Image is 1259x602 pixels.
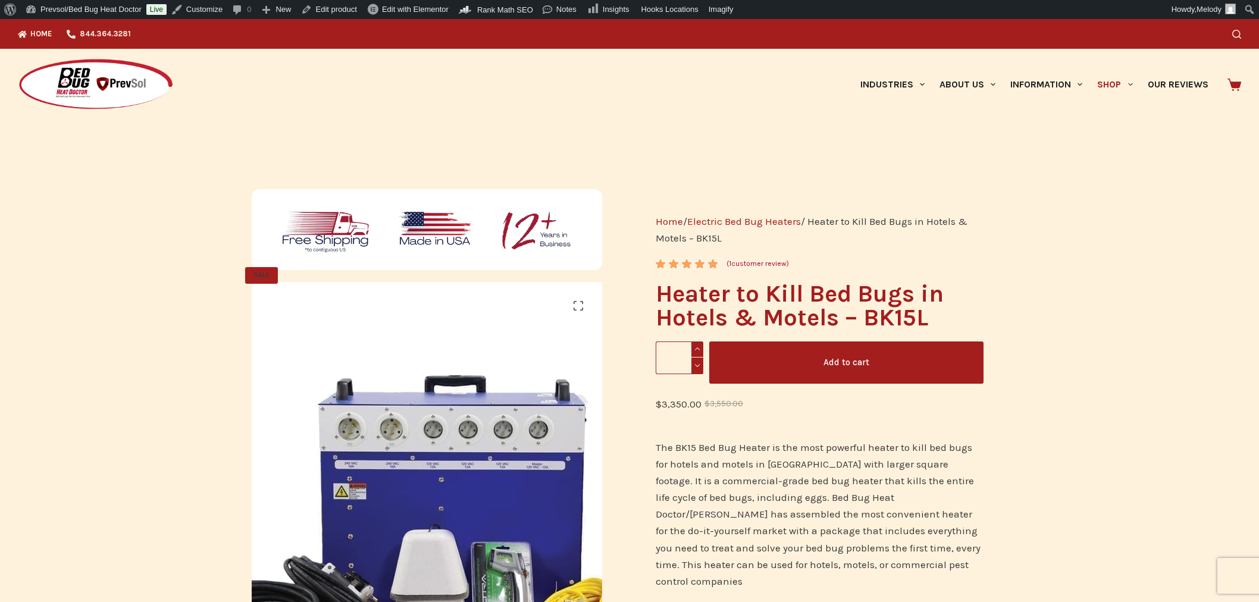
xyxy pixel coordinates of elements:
h1: Heater to Kill Bed Bugs in Hotels & Motels – BK15L [656,282,984,330]
span: Rated out of 5 based on customer rating [656,259,719,323]
a: Information [1003,49,1090,120]
bdi: 3,350.00 [656,398,701,410]
a: (1customer review) [726,258,789,270]
span: 1 [729,259,731,268]
a: Home [18,19,59,49]
bdi: 3,550.00 [704,399,743,408]
a: Live [146,4,167,15]
input: Product quantity [656,341,704,374]
iframe: LiveChat chat widget [1093,427,1259,602]
p: The BK15 Bed Bug Heater is the most powerful heater to kill bed bugs for hotels and motels in [GE... [656,439,984,589]
span: Edit with Elementor [382,5,449,14]
span: SALE [245,267,278,284]
span: $ [656,398,662,410]
nav: Primary [853,49,1216,120]
a: Our Reviews [1140,49,1216,120]
button: Search [1232,30,1241,39]
a: View full-screen image gallery [566,294,590,318]
nav: Top Menu [18,19,138,49]
nav: Breadcrumb [656,213,984,246]
a: Electric Bed Bug Heaters [687,215,801,227]
button: Add to cart [709,341,984,384]
span: $ [704,399,710,408]
span: Insights [603,5,629,14]
span: Rank Math SEO [477,5,533,14]
a: Shop [1090,49,1140,120]
a: About Us [932,49,1003,120]
a: Industries [853,49,932,120]
div: Rated 5.00 out of 5 [656,259,719,268]
img: Prevsol/Bed Bug Heat Doctor [18,58,174,111]
span: 1 [656,259,664,278]
span: Melody [1197,5,1222,14]
a: 844.364.3281 [59,19,138,49]
a: Home [656,215,683,227]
